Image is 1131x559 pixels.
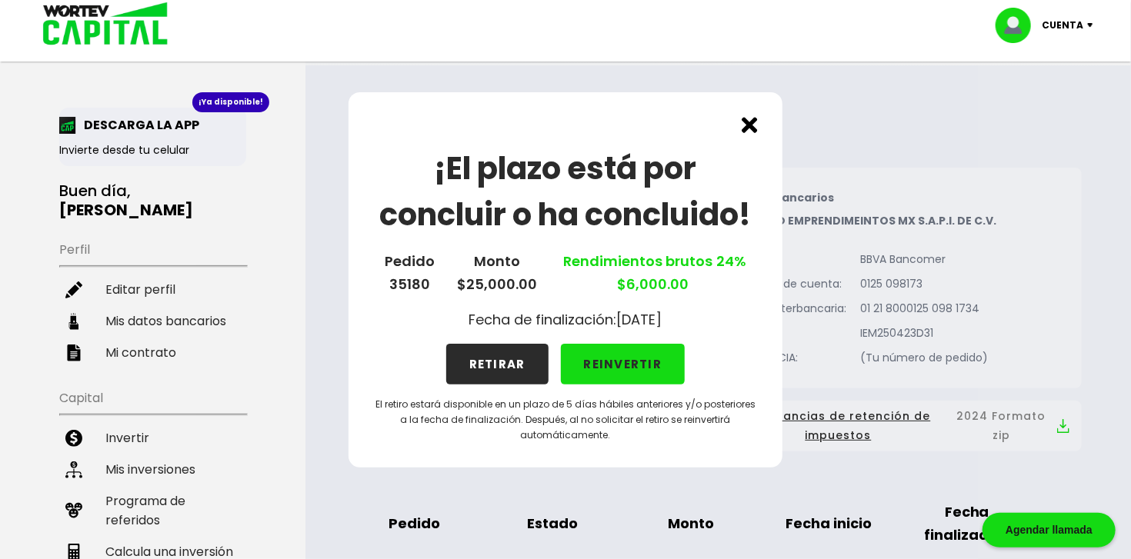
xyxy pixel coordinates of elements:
[712,251,746,271] span: 24%
[373,397,758,443] p: El retiro estará disponible en un plazo de 5 días hábiles anteriores y/o posteriores a la fecha d...
[385,250,435,296] p: Pedido 35180
[1083,23,1104,28] img: icon-down
[561,344,686,384] button: REINVERTIR
[996,8,1042,43] img: profile-image
[742,117,758,133] img: cross.ed5528e3.svg
[373,145,758,238] h1: ¡El plazo está por concluir o ha concluido!
[1042,14,1083,37] p: Cuenta
[983,513,1116,547] div: Agendar llamada
[446,344,549,384] button: RETIRAR
[457,250,537,296] p: Monto $25,000.00
[559,251,746,294] a: Rendimientos brutos $6,000.00
[469,308,662,331] p: Fecha de finalización: [DATE]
